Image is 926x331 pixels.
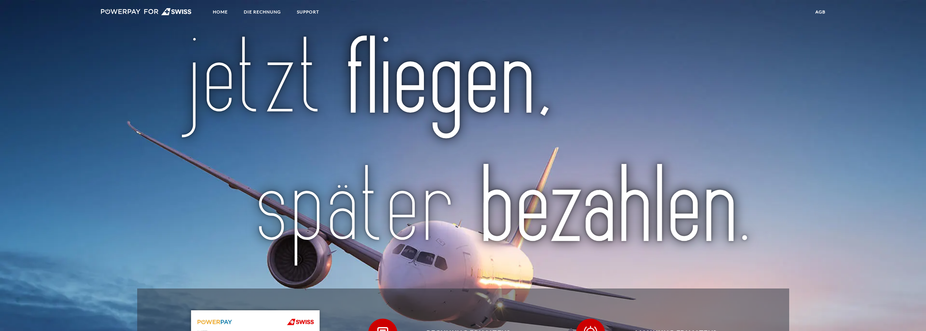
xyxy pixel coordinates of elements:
a: DIE RECHNUNG [238,5,287,19]
a: Home [207,5,234,19]
a: SUPPORT [291,5,325,19]
img: logo-swiss-white.svg [101,8,192,15]
img: title-swiss_de.svg [175,33,751,271]
a: agb [809,5,832,19]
